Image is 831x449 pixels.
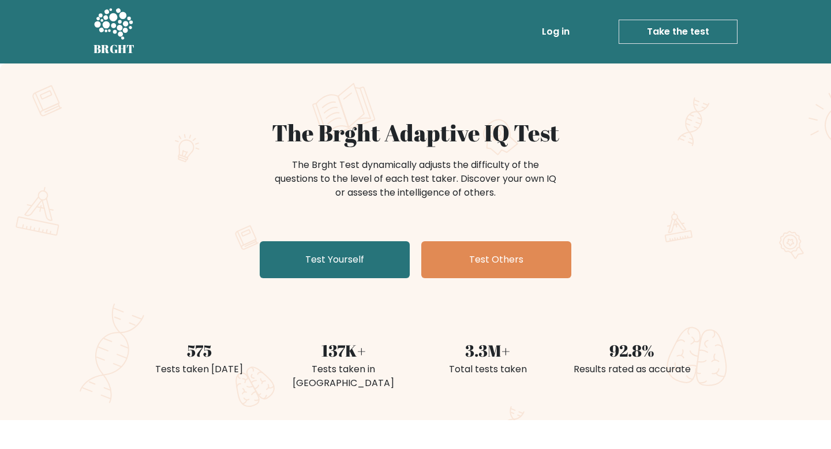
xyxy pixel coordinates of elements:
div: 575 [134,338,264,362]
div: 92.8% [567,338,697,362]
div: Results rated as accurate [567,362,697,376]
a: Log in [537,20,574,43]
div: Tests taken in [GEOGRAPHIC_DATA] [278,362,409,390]
div: 137K+ [278,338,409,362]
a: BRGHT [93,5,135,59]
h5: BRGHT [93,42,135,56]
div: Total tests taken [422,362,553,376]
div: The Brght Test dynamically adjusts the difficulty of the questions to the level of each test take... [271,158,560,200]
a: Take the test [619,20,738,44]
div: Tests taken [DATE] [134,362,264,376]
a: Test Yourself [260,241,410,278]
a: Test Others [421,241,571,278]
div: 3.3M+ [422,338,553,362]
h1: The Brght Adaptive IQ Test [134,119,697,147]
